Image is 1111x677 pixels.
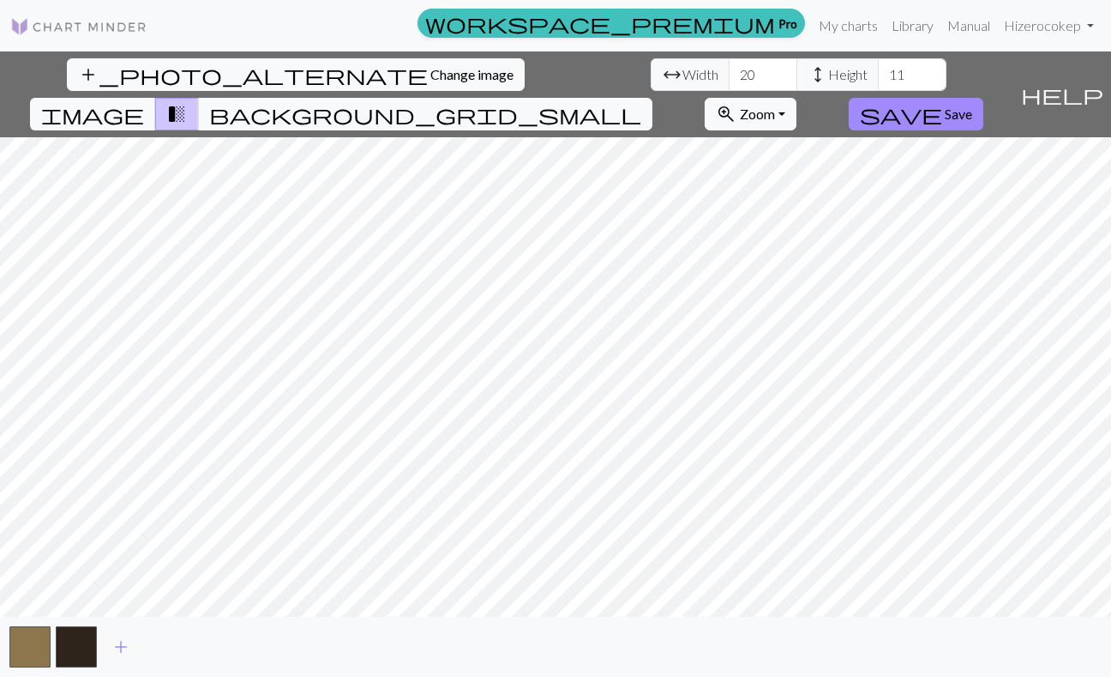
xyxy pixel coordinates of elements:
[716,102,736,126] span: zoom_in
[682,64,718,85] span: Width
[111,635,131,659] span: add
[78,63,428,87] span: add_photo_alternate
[662,63,682,87] span: arrow_range
[945,106,972,122] span: Save
[705,98,796,130] button: Zoom
[808,63,828,87] span: height
[67,58,525,91] button: Change image
[166,102,187,126] span: transition_fade
[885,9,940,43] a: Library
[740,106,775,122] span: Zoom
[1021,82,1103,106] span: help
[209,102,641,126] span: background_grid_small
[849,98,983,130] button: Save
[41,102,144,126] span: image
[860,102,942,126] span: save
[10,16,147,37] img: Logo
[828,64,868,85] span: Height
[1013,51,1111,137] button: Help
[99,631,142,663] button: Add color
[430,66,513,82] span: Change image
[997,9,1101,43] a: Hizerocokep
[812,9,885,43] a: My charts
[940,9,997,43] a: Manual
[425,11,775,35] span: workspace_premium
[417,9,805,38] a: Pro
